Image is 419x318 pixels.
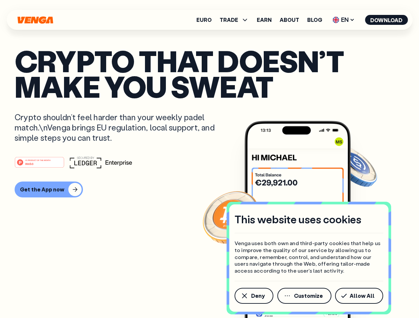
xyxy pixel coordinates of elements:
img: Bitcoin [201,187,261,247]
a: Earn [257,17,272,23]
a: Euro [196,17,212,23]
a: About [280,17,299,23]
button: Deny [235,288,273,304]
button: Customize [277,288,331,304]
span: EN [330,15,357,25]
button: Get the App now [15,182,83,197]
button: Allow All [335,288,383,304]
p: Crypto shouldn’t feel harder than your weekly padel match.\nVenga brings EU regulation, local sup... [15,112,224,143]
span: Customize [294,293,323,298]
div: Get the App now [20,186,64,193]
p: Crypto that doesn’t make you sweat [15,48,404,99]
img: flag-uk [332,17,339,23]
img: USDC coin [331,142,379,190]
h4: This website uses cookies [235,212,361,226]
a: Blog [307,17,322,23]
button: Download [365,15,408,25]
span: Deny [251,293,265,298]
tspan: #1 PRODUCT OF THE MONTH [25,159,50,161]
span: Allow All [350,293,375,298]
p: Venga uses both own and third-party cookies that help us to improve the quality of our service by... [235,240,383,274]
a: #1 PRODUCT OF THE MONTHWeb3 [15,161,64,169]
span: TRADE [220,16,249,24]
tspan: Web3 [25,162,34,165]
a: Get the App now [15,182,404,197]
span: TRADE [220,17,238,23]
svg: Home [17,16,54,24]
